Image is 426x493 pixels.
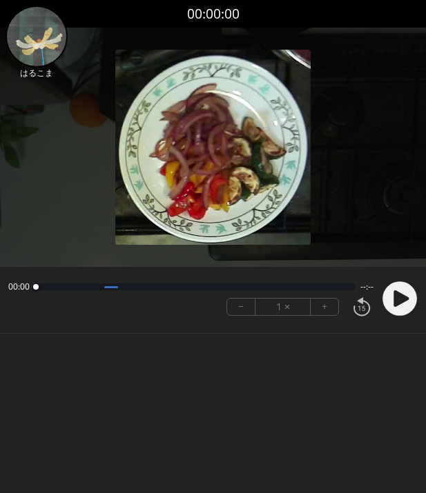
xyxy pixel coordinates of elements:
[8,281,30,292] span: 00:00
[6,6,68,68] img: SK
[360,281,374,292] span: --:--
[311,299,338,315] button: +
[255,299,311,315] div: 1 ×
[227,299,255,315] button: −
[115,50,311,245] img: Poster Image
[187,4,240,24] a: 00:00:00
[6,68,68,79] p: はるこま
